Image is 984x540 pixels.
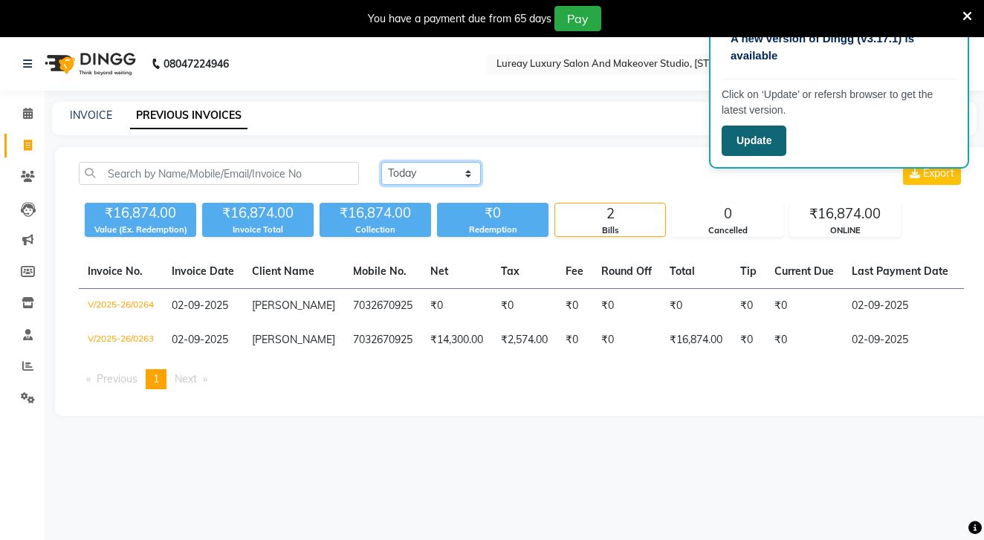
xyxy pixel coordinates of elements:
nav: Pagination [79,369,964,389]
td: ₹0 [731,323,765,357]
td: ₹0 [731,289,765,324]
td: ₹0 [592,323,661,357]
div: ₹16,874.00 [85,203,196,224]
td: 02-09-2025 [843,323,957,357]
div: Redemption [437,224,548,236]
span: 1 [153,372,159,386]
div: Invoice Total [202,224,314,236]
td: ₹0 [557,289,592,324]
td: ₹0 [765,323,843,357]
td: ₹0 [557,323,592,357]
span: 02-09-2025 [172,333,228,346]
div: Collection [320,224,431,236]
span: [PERSON_NAME] [252,333,335,346]
td: ₹14,300.00 [421,323,492,357]
span: 02-09-2025 [172,299,228,312]
div: Cancelled [673,224,783,237]
p: A new version of Dingg (v3.17.1) is available [731,30,948,64]
div: 0 [673,204,783,224]
div: ₹16,874.00 [320,203,431,224]
span: Invoice Date [172,264,234,278]
td: ₹2,574.00 [492,323,557,357]
td: ₹16,874.00 [661,323,731,357]
td: ₹0 [421,289,492,324]
td: ₹0 [661,289,731,324]
div: Value (Ex. Redemption) [85,224,196,236]
a: PREVIOUS INVOICES [130,103,247,129]
span: Last Payment Date [852,264,948,278]
div: ONLINE [790,224,900,237]
span: Tip [740,264,757,278]
button: Export [903,162,961,185]
input: Search by Name/Mobile/Email/Invoice No [79,162,359,185]
div: ₹16,874.00 [790,204,900,224]
div: You have a payment due from 65 days [368,11,551,27]
button: Update [722,126,786,156]
p: Click on ‘Update’ or refersh browser to get the latest version. [722,87,957,118]
div: 2 [555,204,665,224]
span: Invoice No. [88,264,143,278]
button: Pay [554,6,601,31]
div: Bills [555,224,665,237]
span: [PERSON_NAME] [252,299,335,312]
span: Mobile No. [353,264,407,278]
span: Current Due [774,264,834,278]
td: 02-09-2025 [843,289,957,324]
td: V/2025-26/0264 [79,289,163,324]
span: Previous [97,372,137,386]
a: INVOICE [70,108,112,122]
div: ₹0 [437,203,548,224]
span: Next [175,372,197,386]
b: 08047224946 [164,43,229,85]
span: Client Name [252,264,314,278]
span: Net [430,264,448,278]
div: ₹16,874.00 [202,203,314,224]
span: Fee [566,264,583,278]
td: 7032670925 [344,289,421,324]
span: Round Off [601,264,652,278]
td: V/2025-26/0263 [79,323,163,357]
td: 7032670925 [344,323,421,357]
span: Export [923,166,954,180]
td: ₹0 [765,289,843,324]
img: logo [38,43,140,85]
td: ₹0 [592,289,661,324]
span: Tax [501,264,519,278]
span: Total [670,264,695,278]
td: ₹0 [492,289,557,324]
